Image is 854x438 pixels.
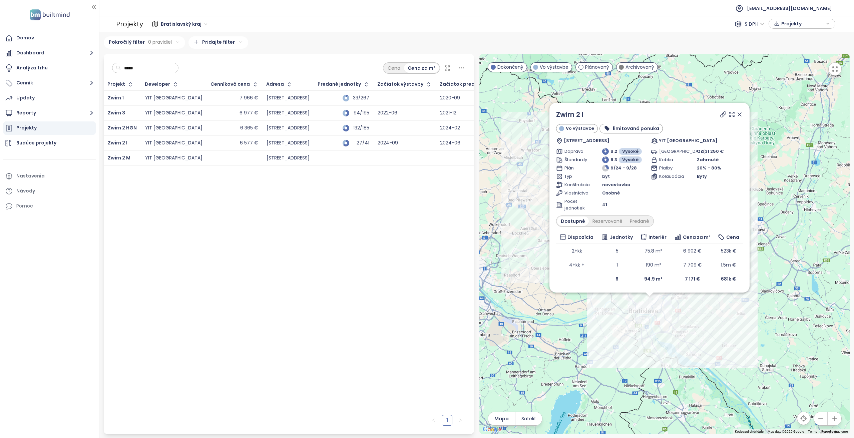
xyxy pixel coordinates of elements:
span: 523k € [721,248,737,254]
span: Byty [697,173,707,180]
a: Analýza trhu [3,61,96,75]
span: Predané jednotky [318,82,361,86]
span: Zwirn 2 I [108,139,127,146]
div: Začiatok predaja [440,82,483,86]
span: Vysoké [622,156,638,163]
div: Analýza trhu [16,64,48,72]
div: Pridajte filter [188,36,248,49]
span: Mapa [494,415,509,422]
div: 6 365 € [240,125,258,131]
button: Satelit [515,412,542,425]
span: 41 [602,201,607,208]
div: 6 977 € [240,110,258,116]
b: 6 [616,276,619,282]
span: Osobné [602,190,620,196]
div: button [772,19,832,29]
div: [STREET_ADDRESS] [267,140,310,146]
img: Google [481,425,503,434]
div: Rezervované [589,216,626,226]
a: Projekty [3,121,96,135]
span: Konštrukcia [564,181,587,188]
div: Dostupné [557,216,589,226]
div: 6 577 € [240,140,258,146]
span: byt [602,173,610,180]
div: Domov [16,34,34,42]
span: 9.2 [610,148,617,155]
td: 1 [597,258,636,272]
span: Vysoké [622,148,638,155]
span: 9.3 [610,156,617,163]
div: Cena za m² [404,63,439,73]
a: Domov [3,31,96,45]
td: 2+kk [556,244,597,258]
span: Map data ©2025 Google [768,430,804,433]
div: 2020-09 [440,95,460,101]
span: Počet jednotiek [564,198,587,211]
a: Open this area in Google Maps (opens a new window) [481,425,503,434]
div: Projekty [16,124,37,132]
a: Zwirn 2 I [556,110,583,119]
span: [STREET_ADDRESS] [564,137,609,144]
span: Vo výstavbe [566,125,594,132]
span: Kobka [659,156,682,163]
span: Dokončený [497,63,523,71]
div: [STREET_ADDRESS] [267,110,310,116]
div: YIT [GEOGRAPHIC_DATA] [145,95,202,101]
button: left [428,415,439,426]
span: Vlastníctvo [564,190,587,196]
span: Jednotky [610,234,633,241]
span: Zahrnuté [697,156,719,163]
div: Projekt [107,82,125,86]
a: Zwirn 2 M [108,154,130,161]
span: Zwirn 1 [108,94,124,101]
a: Nastavenia [3,169,96,183]
a: Zwirn 2 HGN [108,124,137,131]
span: 7 709 € [683,262,702,268]
span: Vo výstavbe [540,63,568,71]
div: Začiatok výstavby [377,82,423,86]
b: limitovaná ponuka [613,125,659,132]
div: Pokročilý filter [104,36,185,49]
span: 6 902 € [683,248,702,254]
div: 27/41 [353,141,369,145]
span: Cena za m² [683,234,711,241]
div: YIT [GEOGRAPHIC_DATA] [145,155,202,161]
span: Od 31 250 € [697,148,724,154]
b: 681k € [721,276,737,282]
div: Adresa [266,82,284,86]
span: 1.5m € [721,262,737,268]
td: 75.8 m² [637,244,671,258]
div: Budúce projekty [16,139,56,147]
button: Reporty [3,106,96,120]
span: [GEOGRAPHIC_DATA] [659,148,682,155]
div: YIT [GEOGRAPHIC_DATA] [145,140,202,146]
span: Štandardy [564,156,587,163]
a: 1 [442,415,452,425]
span: 0 pravidiel [148,38,172,46]
span: right [458,418,462,422]
div: Cenníková cena [210,82,250,86]
button: Keyboard shortcuts [735,429,764,434]
td: 4+kk + [556,258,597,272]
div: YIT [GEOGRAPHIC_DATA] [145,110,202,116]
div: 2024-06 [440,140,460,146]
a: Budúce projekty [3,136,96,150]
div: 2022-06 [378,110,397,116]
span: 6/24 - 9/28 [610,165,637,171]
div: 132/185 [353,126,369,130]
a: Zwirn 3 [108,109,125,116]
a: Terms (opens in new tab) [808,430,817,433]
div: Nastavenia [16,172,45,180]
div: Updaty [16,94,35,102]
a: Návody [3,184,96,198]
div: Pomoc [16,202,33,210]
div: Projekty [116,17,143,31]
span: Bratislavský kraj [161,19,207,29]
span: Cena [727,234,740,241]
span: S DPH [745,19,765,29]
